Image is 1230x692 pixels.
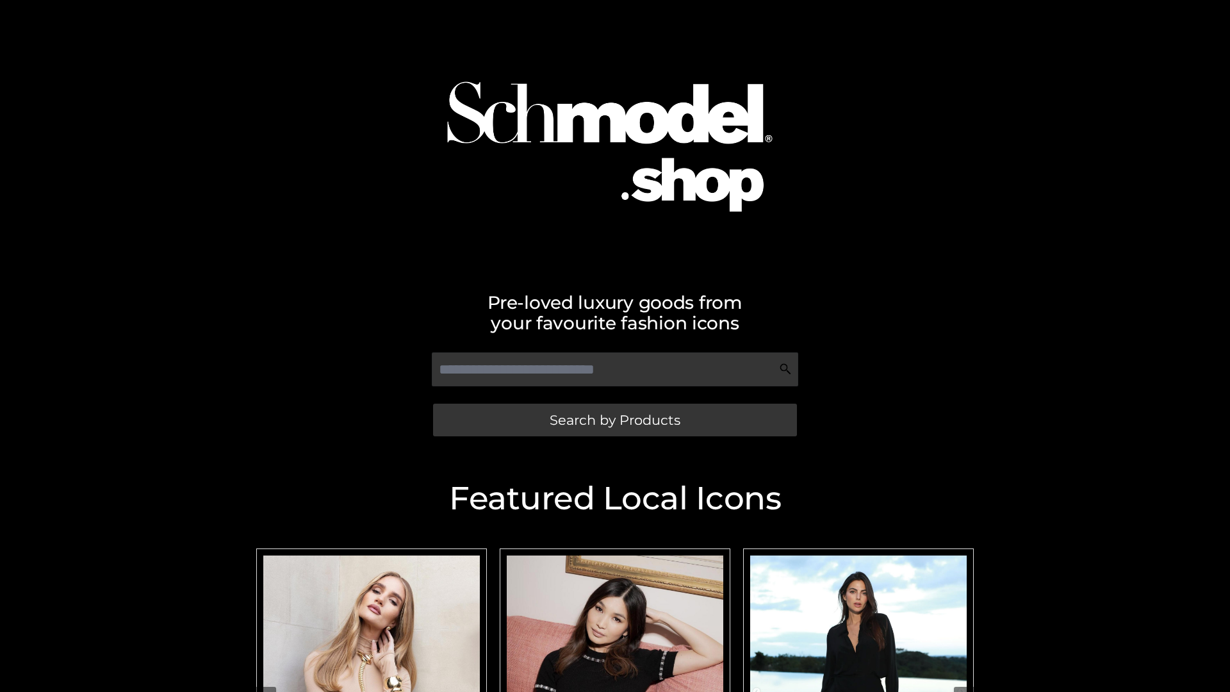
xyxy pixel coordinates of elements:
h2: Pre-loved luxury goods from your favourite fashion icons [250,292,980,333]
img: Search Icon [779,363,792,375]
h2: Featured Local Icons​ [250,482,980,515]
a: Search by Products [433,404,797,436]
span: Search by Products [550,413,680,427]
